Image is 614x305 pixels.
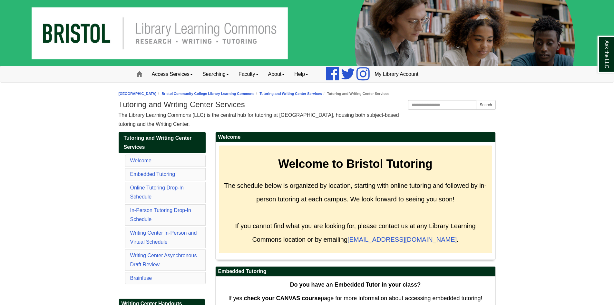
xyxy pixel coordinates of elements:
li: Tutoring and Writing Center Services [322,91,389,97]
a: Faculty [234,66,263,82]
span: If you cannot find what you are looking for, please contact us at any Library Learning Commons lo... [235,222,475,243]
a: Access Services [147,66,198,82]
a: Online Tutoring Drop-In Schedule [130,185,184,199]
a: Welcome [130,158,151,163]
span: The Library Learning Commons (LLC) is the central hub for tutoring at [GEOGRAPHIC_DATA], housing ... [119,112,399,127]
strong: check your CANVAS course [244,295,321,301]
a: In-Person Tutoring Drop-In Schedule [130,208,191,222]
a: Tutoring and Writing Center Services [119,132,206,153]
a: My Library Account [370,66,423,82]
a: Embedded Tutoring [130,171,175,177]
h2: Embedded Tutoring [216,267,495,277]
a: About [263,66,290,82]
span: The schedule below is organized by location, starting with online tutoring and followed by in-per... [224,182,487,203]
strong: Welcome to Bristol Tutoring [278,157,433,170]
a: Writing Center Asynchronous Draft Review [130,253,197,267]
a: Writing Center In-Person and Virtual Schedule [130,230,197,245]
h1: Tutoring and Writing Center Services [119,100,496,109]
h2: Welcome [216,132,495,142]
nav: breadcrumb [119,91,496,97]
a: Tutoring and Writing Center Services [259,92,322,96]
a: Searching [198,66,234,82]
span: Tutoring and Writing Center Services [124,135,192,150]
a: Brainfuse [130,275,152,281]
a: Help [289,66,313,82]
span: If yes, page for more information about accessing embedded tutoring! [228,295,482,301]
a: Bristol Community College Library Learning Commons [161,92,254,96]
a: [GEOGRAPHIC_DATA] [119,92,157,96]
button: Search [476,100,495,110]
strong: Do you have an Embedded Tutor in your class? [290,281,421,288]
a: [EMAIL_ADDRESS][DOMAIN_NAME] [347,236,457,243]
